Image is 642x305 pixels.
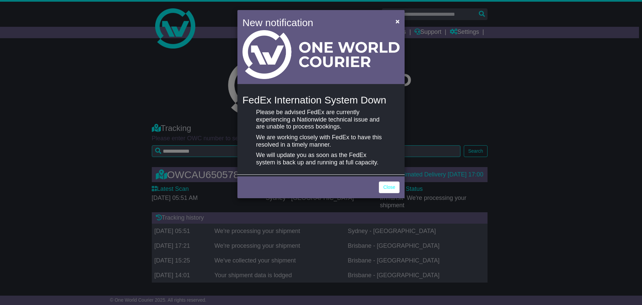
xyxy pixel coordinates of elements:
h4: FedEx Internation System Down [242,94,400,105]
p: We are working closely with FedEx to have this resolved in a timely manner. [256,134,386,148]
img: Light [242,30,400,79]
button: Close [392,14,403,28]
h4: New notification [242,15,386,30]
span: × [396,17,400,25]
p: We will update you as soon as the FedEx system is back up and running at full capacity. [256,152,386,166]
a: Close [379,181,400,193]
p: Please be advised FedEx are currently experiencing a Nationwide technical issue and are unable to... [256,109,386,131]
